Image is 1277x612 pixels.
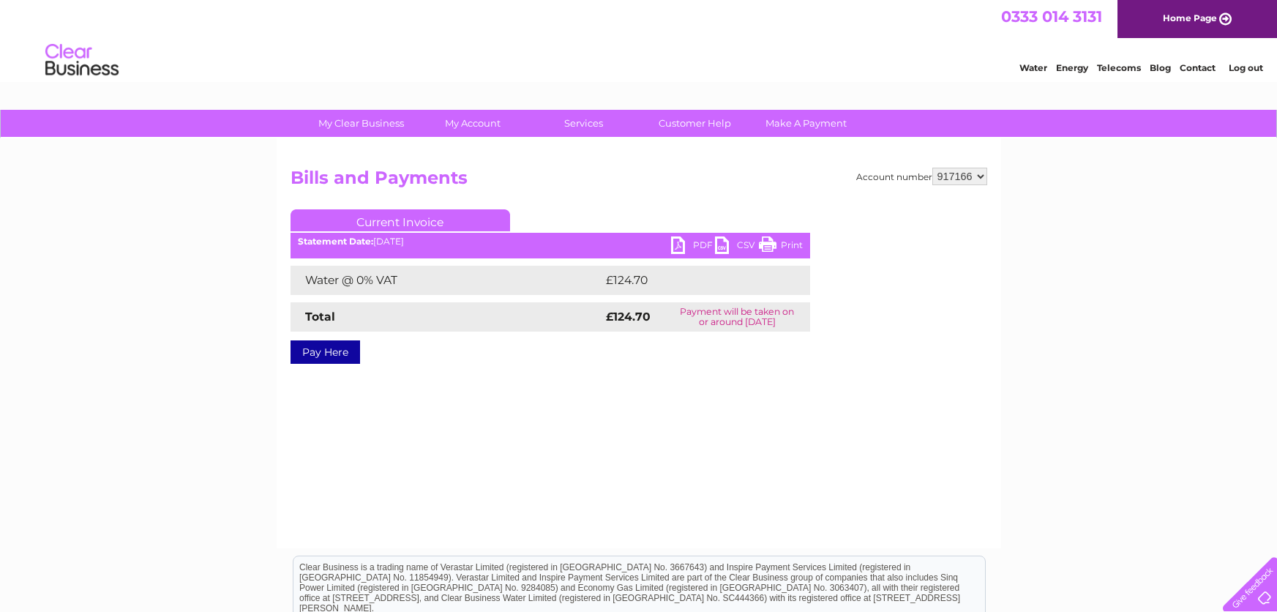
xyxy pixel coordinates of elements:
[291,168,987,195] h2: Bills and Payments
[759,236,803,258] a: Print
[291,209,510,231] a: Current Invoice
[1150,62,1171,73] a: Blog
[1019,62,1047,73] a: Water
[856,168,987,185] div: Account number
[412,110,533,137] a: My Account
[715,236,759,258] a: CSV
[523,110,644,137] a: Services
[746,110,866,137] a: Make A Payment
[291,236,810,247] div: [DATE]
[301,110,422,137] a: My Clear Business
[664,302,810,332] td: Payment will be taken on or around [DATE]
[634,110,755,137] a: Customer Help
[298,236,373,247] b: Statement Date:
[291,340,360,364] a: Pay Here
[1056,62,1088,73] a: Energy
[602,266,783,295] td: £124.70
[45,38,119,83] img: logo.png
[305,310,335,324] strong: Total
[606,310,651,324] strong: £124.70
[1180,62,1216,73] a: Contact
[1229,62,1263,73] a: Log out
[671,236,715,258] a: PDF
[291,266,602,295] td: Water @ 0% VAT
[1001,7,1102,26] a: 0333 014 3131
[1097,62,1141,73] a: Telecoms
[293,8,985,71] div: Clear Business is a trading name of Verastar Limited (registered in [GEOGRAPHIC_DATA] No. 3667643...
